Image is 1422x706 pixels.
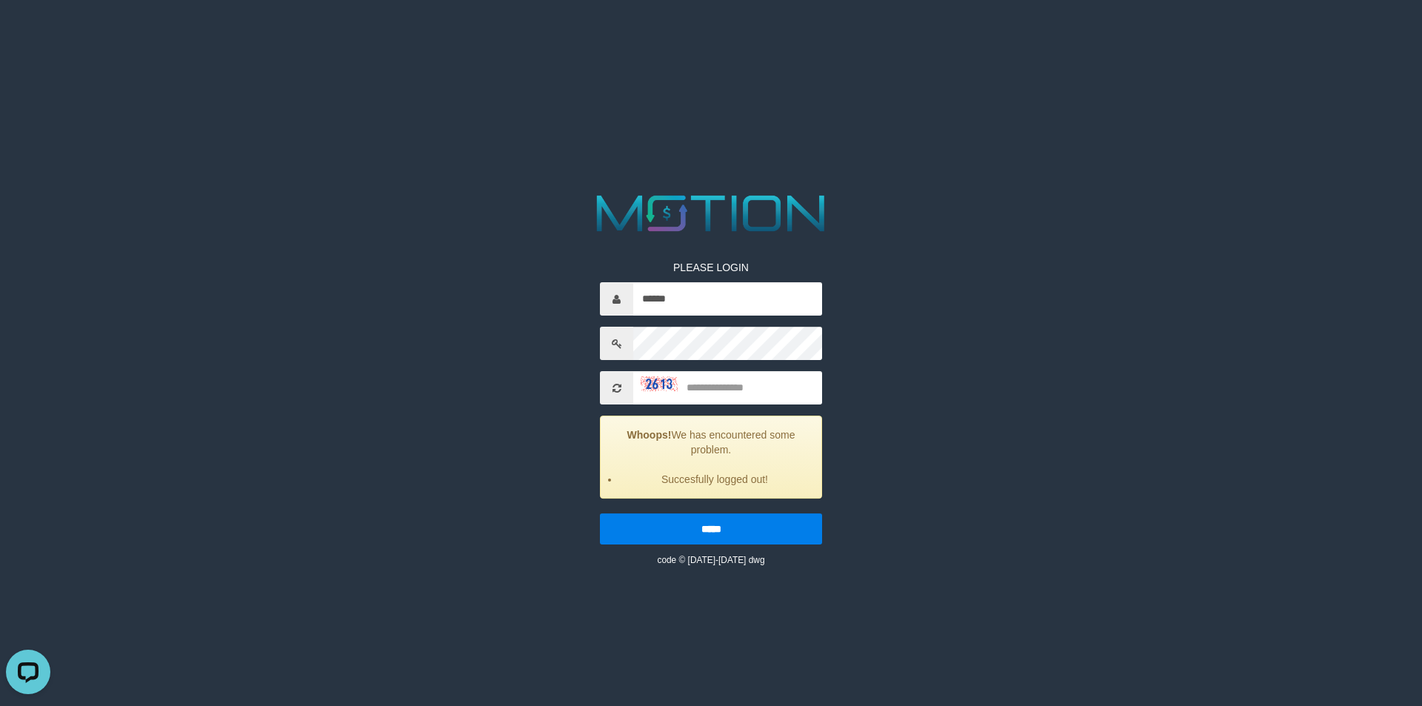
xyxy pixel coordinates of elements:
[627,429,672,441] strong: Whoops!
[657,555,764,565] small: code © [DATE]-[DATE] dwg
[600,260,822,275] p: PLEASE LOGIN
[641,376,678,391] img: captcha
[587,189,835,238] img: MOTION_logo.png
[6,6,50,50] button: Open LiveChat chat widget
[600,416,822,499] div: We has encountered some problem.
[619,472,810,487] li: Succesfully logged out!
